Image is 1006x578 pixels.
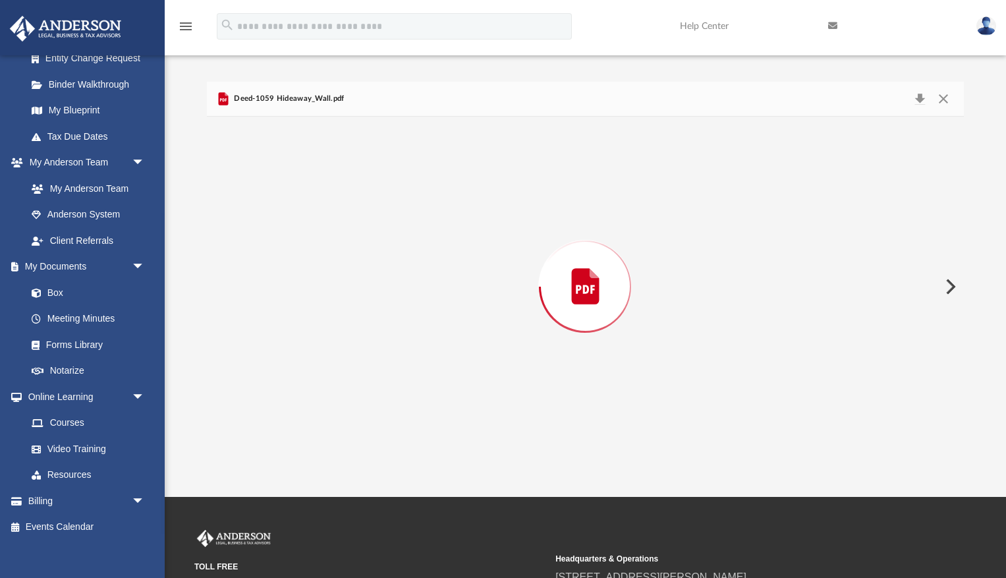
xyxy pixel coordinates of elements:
[207,82,964,457] div: Preview
[9,254,158,280] a: My Documentsarrow_drop_down
[231,93,344,105] span: Deed-1059 Hideaway_Wall.pdf
[194,561,546,573] small: TOLL FREE
[194,530,273,547] img: Anderson Advisors Platinum Portal
[9,488,165,514] a: Billingarrow_drop_down
[18,436,152,462] a: Video Training
[18,123,165,150] a: Tax Due Dates
[18,227,158,254] a: Client Referrals
[976,16,996,36] img: User Pic
[18,358,158,384] a: Notarize
[935,268,964,305] button: Next File
[18,175,152,202] a: My Anderson Team
[9,514,165,540] a: Events Calendar
[132,488,158,515] span: arrow_drop_down
[9,150,158,176] a: My Anderson Teamarrow_drop_down
[18,71,165,98] a: Binder Walkthrough
[9,384,158,410] a: Online Learningarrow_drop_down
[18,332,152,358] a: Forms Library
[178,18,194,34] i: menu
[18,202,158,228] a: Anderson System
[178,25,194,34] a: menu
[18,410,158,436] a: Courses
[18,45,165,72] a: Entity Change Request
[6,16,125,42] img: Anderson Advisors Platinum Portal
[555,553,907,565] small: Headquarters & Operations
[18,98,158,124] a: My Blueprint
[18,306,158,332] a: Meeting Minutes
[220,18,235,32] i: search
[18,279,152,306] a: Box
[932,90,955,108] button: Close
[132,384,158,411] span: arrow_drop_down
[18,462,158,488] a: Resources
[908,90,932,108] button: Download
[132,254,158,281] span: arrow_drop_down
[132,150,158,177] span: arrow_drop_down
